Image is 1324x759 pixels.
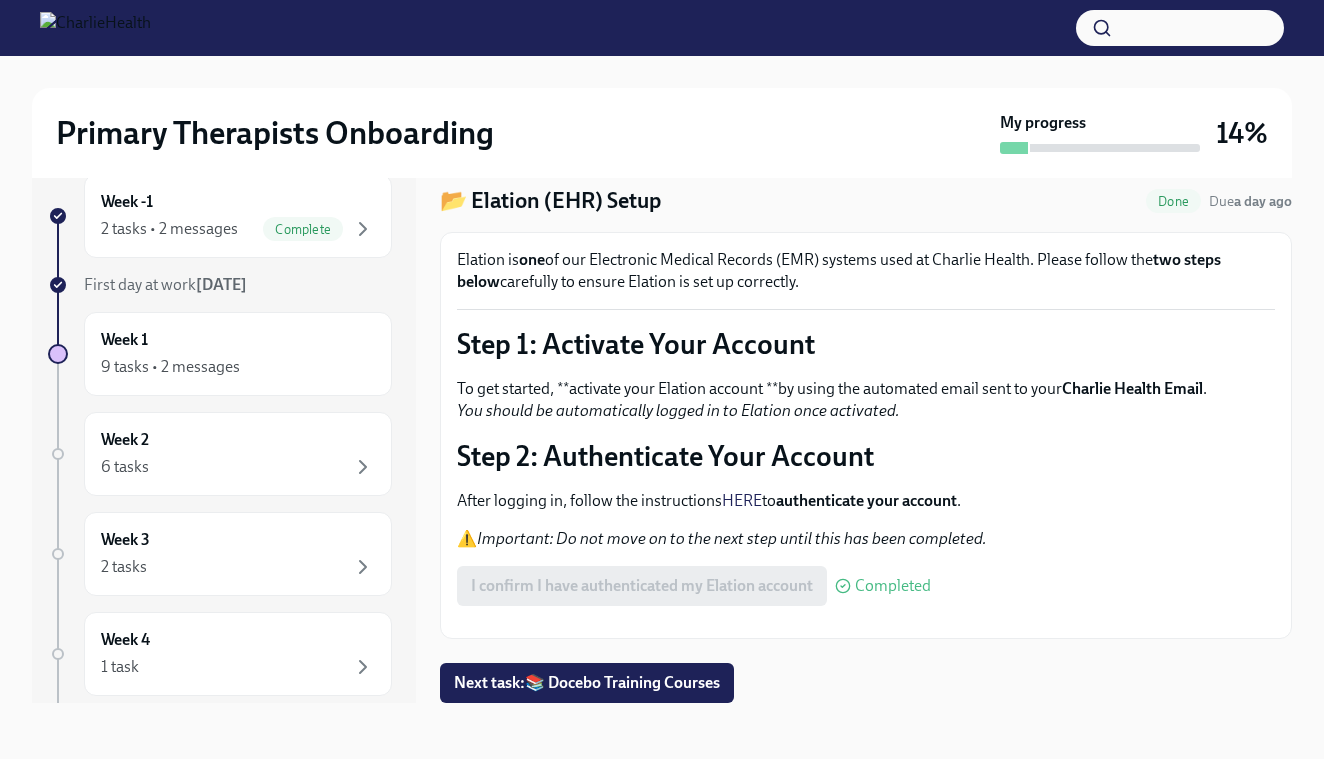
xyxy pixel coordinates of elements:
[101,329,148,351] h6: Week 1
[457,438,1275,474] p: Step 2: Authenticate Your Account
[84,275,247,294] span: First day at work
[196,275,247,294] strong: [DATE]
[457,249,1275,293] p: Elation is of our Electronic Medical Records (EMR) systems used at Charlie Health. Please follow ...
[477,529,987,548] em: Important: Do not move on to the next step until this has been completed.
[1062,379,1203,398] strong: Charlie Health Email
[101,629,150,651] h6: Week 4
[48,512,392,596] a: Week 32 tasks
[457,401,900,420] em: You should be automatically logged in to Elation once activated.
[457,490,1275,512] p: After logging in, follow the instructions to .
[48,612,392,696] a: Week 41 task
[440,186,661,216] h4: 📂 Elation (EHR) Setup
[855,578,931,594] span: Completed
[48,174,392,258] a: Week -12 tasks • 2 messagesComplete
[101,429,149,451] h6: Week 2
[101,356,240,378] div: 9 tasks • 2 messages
[101,529,150,551] h6: Week 3
[40,12,151,44] img: CharlieHealth
[101,218,238,240] div: 2 tasks • 2 messages
[1146,194,1201,209] span: Done
[1000,112,1086,134] strong: My progress
[1209,192,1292,211] span: August 15th, 2025 10:00
[1234,193,1292,210] strong: a day ago
[1216,115,1268,151] h3: 14%
[56,113,494,153] h2: Primary Therapists Onboarding
[48,312,392,396] a: Week 19 tasks • 2 messages
[440,663,734,703] button: Next task:📚 Docebo Training Courses
[454,673,720,693] span: Next task : 📚 Docebo Training Courses
[722,491,762,510] a: HERE
[776,491,957,510] strong: authenticate your account
[101,191,153,213] h6: Week -1
[457,326,1275,362] p: Step 1: Activate Your Account
[101,456,149,478] div: 6 tasks
[263,222,343,237] span: Complete
[48,412,392,496] a: Week 26 tasks
[1209,193,1292,210] span: Due
[457,528,1275,550] p: ⚠️
[519,250,545,269] strong: one
[48,274,392,296] a: First day at work[DATE]
[101,556,147,578] div: 2 tasks
[101,656,139,678] div: 1 task
[457,378,1275,422] p: To get started, **activate your Elation account **by using the automated email sent to your .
